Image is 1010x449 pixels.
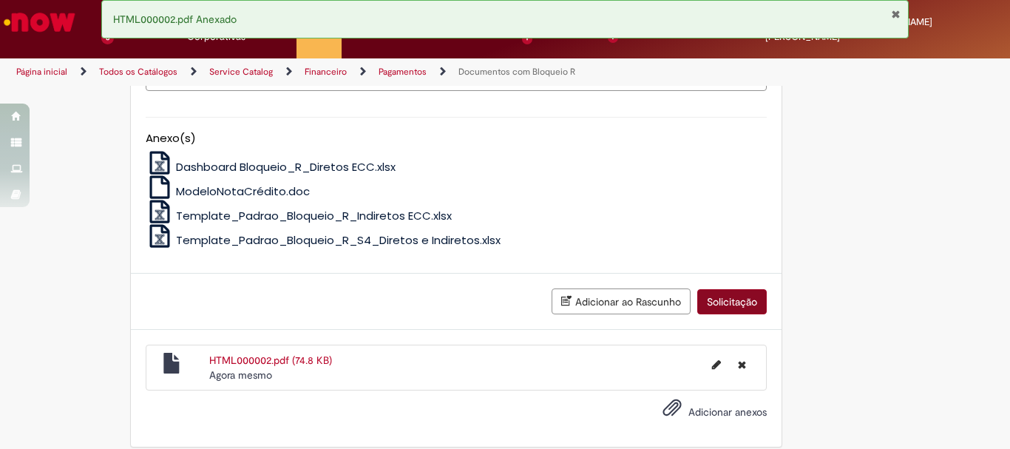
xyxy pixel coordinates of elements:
[552,288,691,314] button: Adicionar ao Rascunho
[379,66,427,78] a: Pagamentos
[11,58,662,86] ul: Trilhas de página
[688,405,767,419] span: Adicionar anexos
[209,66,273,78] a: Service Catalog
[209,354,332,367] a: HTML000002.pdf (74.8 KB)
[176,183,310,199] span: ModeloNotaCrédito.doc
[176,232,501,248] span: Template_Padrao_Bloqueio_R_S4_Diretos e Indiretos.xlsx
[113,13,237,26] span: HTML000002.pdf Anexado
[458,66,575,78] a: Documentos com Bloqueio R
[209,368,272,382] span: Agora mesmo
[729,353,755,377] button: Excluir HTML000002.pdf
[146,208,453,223] a: Template_Padrao_Bloqueio_R_Indiretos ECC.xlsx
[659,394,685,428] button: Adicionar anexos
[99,66,177,78] a: Todos os Catálogos
[176,208,452,223] span: Template_Padrao_Bloqueio_R_Indiretos ECC.xlsx
[703,353,730,377] button: Editar nome de arquivo HTML000002.pdf
[146,159,396,175] a: Dashboard Bloqueio_R_Diretos ECC.xlsx
[697,289,767,314] button: Solicitação
[176,159,396,175] span: Dashboard Bloqueio_R_Diretos ECC.xlsx
[209,368,272,382] time: 30/09/2025 09:09:57
[891,8,901,20] button: Fechar Notificação
[16,66,67,78] a: Página inicial
[146,132,767,145] h5: Anexo(s)
[305,66,347,78] a: Financeiro
[146,183,311,199] a: ModeloNotaCrédito.doc
[146,232,501,248] a: Template_Padrao_Bloqueio_R_S4_Diretos e Indiretos.xlsx
[1,7,78,37] img: ServiceNow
